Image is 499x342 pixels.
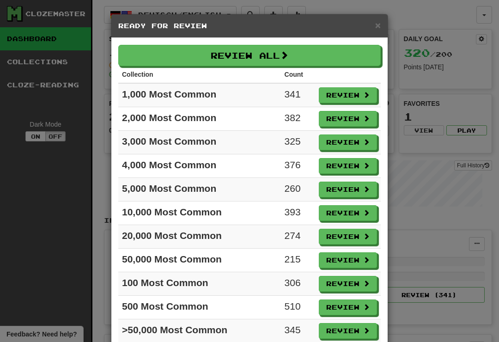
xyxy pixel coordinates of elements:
[281,178,315,202] td: 260
[281,225,315,249] td: 274
[118,21,381,31] h5: Ready for Review
[319,229,377,244] button: Review
[118,225,281,249] td: 20,000 Most Common
[281,66,315,83] th: Count
[281,154,315,178] td: 376
[118,66,281,83] th: Collection
[118,154,281,178] td: 4,000 Most Common
[118,45,381,66] button: Review All
[375,20,381,30] button: Close
[118,202,281,225] td: 10,000 Most Common
[118,296,281,319] td: 500 Most Common
[281,83,315,107] td: 341
[319,111,377,127] button: Review
[118,107,281,131] td: 2,000 Most Common
[319,158,377,174] button: Review
[118,131,281,154] td: 3,000 Most Common
[118,249,281,272] td: 50,000 Most Common
[319,276,377,292] button: Review
[319,134,377,150] button: Review
[319,299,377,315] button: Review
[319,252,377,268] button: Review
[281,107,315,131] td: 382
[375,20,381,31] span: ×
[281,272,315,296] td: 306
[319,323,377,339] button: Review
[118,83,281,107] td: 1,000 Most Common
[319,87,377,103] button: Review
[281,131,315,154] td: 325
[319,205,377,221] button: Review
[118,272,281,296] td: 100 Most Common
[281,202,315,225] td: 393
[118,178,281,202] td: 5,000 Most Common
[281,296,315,319] td: 510
[281,249,315,272] td: 215
[319,182,377,197] button: Review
